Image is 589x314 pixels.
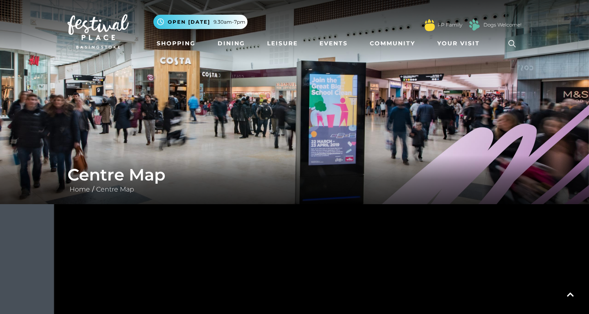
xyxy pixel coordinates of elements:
a: Leisure [264,36,301,51]
a: Dogs Welcome! [483,21,522,29]
a: Dining [214,36,248,51]
img: Festival Place Logo [67,14,129,49]
span: Open [DATE] [168,18,210,26]
h1: Centre Map [67,165,522,185]
a: Shopping [153,36,199,51]
a: Your Visit [434,36,487,51]
span: 9.30am-7pm [214,18,245,26]
button: Open [DATE] 9.30am-7pm [153,15,247,29]
a: Home [67,185,92,193]
a: FP Family [438,21,462,29]
div: / [61,165,528,194]
a: Community [366,36,418,51]
span: Your Visit [437,39,480,48]
a: Events [316,36,351,51]
a: Centre Map [94,185,136,193]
